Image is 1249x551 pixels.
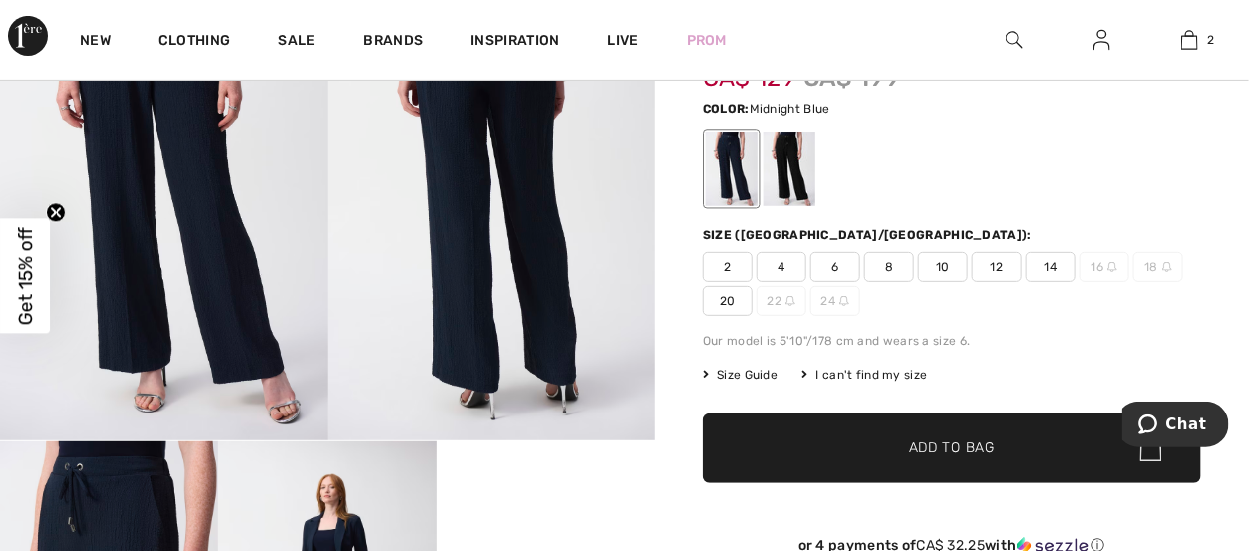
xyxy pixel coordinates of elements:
a: Brands [364,32,424,53]
span: 12 [972,252,1022,282]
img: search the website [1006,28,1023,52]
button: Add to Bag [703,413,1201,483]
a: Clothing [158,32,230,53]
img: My Info [1093,28,1110,52]
img: ring-m.svg [785,296,795,306]
div: Black [764,132,815,206]
span: 22 [757,286,806,316]
a: Sign In [1078,28,1126,53]
span: 16 [1080,252,1129,282]
div: Midnight Blue [706,132,758,206]
span: Inspiration [470,32,559,53]
span: Midnight Blue [750,102,830,116]
span: Color: [703,102,750,116]
img: ring-m.svg [1162,262,1172,272]
span: 10 [918,252,968,282]
span: Add to Bag [909,438,995,459]
video: Your browser does not support the video tag. [437,441,655,551]
img: ring-m.svg [1107,262,1117,272]
span: Get 15% off [14,227,37,325]
iframe: Opens a widget where you can chat to one of our agents [1122,402,1229,451]
div: Size ([GEOGRAPHIC_DATA]/[GEOGRAPHIC_DATA]): [703,226,1036,244]
span: 14 [1026,252,1076,282]
img: My Bag [1181,28,1198,52]
a: Live [608,30,639,51]
a: 2 [1146,28,1232,52]
a: New [80,32,111,53]
a: Sale [278,32,315,53]
span: 8 [864,252,914,282]
span: 2 [703,252,753,282]
span: 4 [757,252,806,282]
img: 1ère Avenue [8,16,48,56]
div: Our model is 5'10"/178 cm and wears a size 6. [703,332,1201,350]
button: Close teaser [46,202,66,222]
span: Size Guide [703,366,778,384]
span: 6 [810,252,860,282]
div: I can't find my size [801,366,927,384]
span: 2 [1208,31,1215,49]
span: 18 [1133,252,1183,282]
span: 24 [810,286,860,316]
span: 20 [703,286,753,316]
img: ring-m.svg [839,296,849,306]
a: Prom [687,30,727,51]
